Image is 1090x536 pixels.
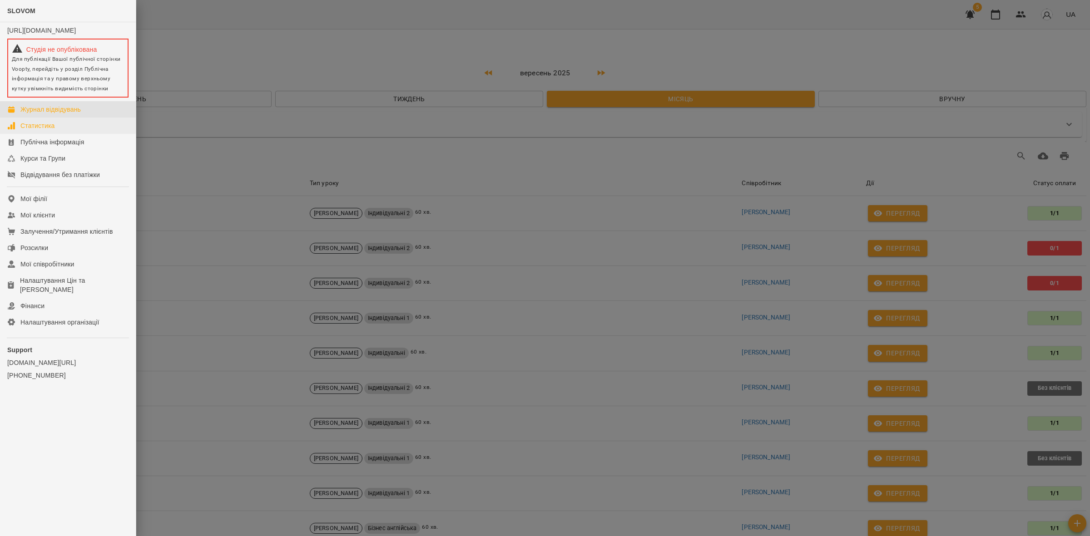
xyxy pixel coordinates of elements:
[20,260,74,269] div: Мої співробітники
[20,138,84,147] div: Публічна інформація
[20,276,129,294] div: Налаштування Цін та [PERSON_NAME]
[7,345,129,354] p: Support
[20,211,55,220] div: Мої клієнти
[20,105,81,114] div: Журнал відвідувань
[20,301,45,310] div: Фінанси
[7,371,129,380] a: [PHONE_NUMBER]
[20,121,55,130] div: Статистика
[7,27,76,34] a: [URL][DOMAIN_NAME]
[7,7,35,15] span: SLOVOM
[12,56,120,92] span: Для публікації Вашої публічної сторінки Voopty, перейдіть у розділ Публічна інформація та у право...
[20,318,99,327] div: Налаштування організації
[20,227,113,236] div: Залучення/Утримання клієнтів
[20,194,47,203] div: Мої філії
[20,243,48,252] div: Розсилки
[12,43,124,54] div: Студія не опублікована
[7,358,129,367] a: [DOMAIN_NAME][URL]
[20,170,100,179] div: Відвідування без платіжки
[20,154,65,163] div: Курси та Групи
